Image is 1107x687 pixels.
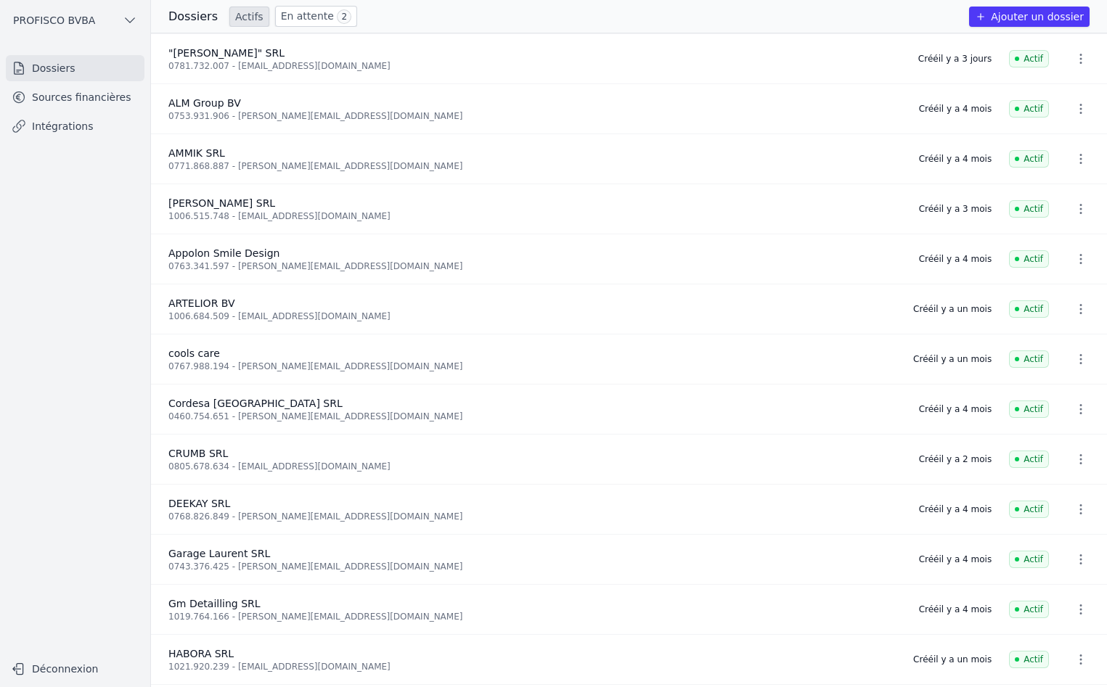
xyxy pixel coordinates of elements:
[1009,150,1049,168] span: Actif
[1009,200,1049,218] span: Actif
[6,657,144,680] button: Déconnexion
[919,554,992,565] div: Créé il y a 4 mois
[168,47,285,59] span: "[PERSON_NAME]" SRL
[1009,50,1049,67] span: Actif
[168,598,261,609] span: Gm Detailling SRL
[168,661,896,672] div: 1021.920.239 - [EMAIL_ADDRESS][DOMAIN_NAME]
[919,604,992,615] div: Créé il y a 4 mois
[168,347,220,359] span: cools care
[1009,300,1049,318] span: Actif
[168,548,270,559] span: Garage Laurent SRL
[1009,350,1049,368] span: Actif
[6,55,144,81] a: Dossiers
[168,147,225,159] span: AMMIK SRL
[919,253,992,265] div: Créé il y a 4 mois
[919,203,992,215] div: Créé il y a 3 mois
[168,197,275,209] span: [PERSON_NAME] SRL
[168,648,234,659] span: HABORA SRL
[919,153,992,165] div: Créé il y a 4 mois
[918,53,992,65] div: Créé il y a 3 jours
[337,9,351,24] span: 2
[919,503,992,515] div: Créé il y a 4 mois
[1009,250,1049,268] span: Actif
[168,60,901,72] div: 0781.732.007 - [EMAIL_ADDRESS][DOMAIN_NAME]
[168,260,902,272] div: 0763.341.597 - [PERSON_NAME][EMAIL_ADDRESS][DOMAIN_NAME]
[168,561,902,572] div: 0743.376.425 - [PERSON_NAME][EMAIL_ADDRESS][DOMAIN_NAME]
[1009,551,1049,568] span: Actif
[168,97,241,109] span: ALM Group BV
[168,160,902,172] div: 0771.868.887 - [PERSON_NAME][EMAIL_ADDRESS][DOMAIN_NAME]
[168,361,896,372] div: 0767.988.194 - [PERSON_NAME][EMAIL_ADDRESS][DOMAIN_NAME]
[168,8,218,25] h3: Dossiers
[913,303,992,315] div: Créé il y a un mois
[168,297,235,309] span: ARTELIOR BV
[168,310,896,322] div: 1006.684.509 - [EMAIL_ADDRESS][DOMAIN_NAME]
[1009,601,1049,618] span: Actif
[275,6,357,27] a: En attente 2
[168,511,902,522] div: 0768.826.849 - [PERSON_NAME][EMAIL_ADDRESS][DOMAIN_NAME]
[6,9,144,32] button: PROFISCO BVBA
[13,13,95,28] span: PROFISCO BVBA
[168,461,902,472] div: 0805.678.634 - [EMAIL_ADDRESS][DOMAIN_NAME]
[913,654,992,665] div: Créé il y a un mois
[168,498,230,509] span: DEEKAY SRL
[229,7,269,27] a: Actifs
[168,411,902,422] div: 0460.754.651 - [PERSON_NAME][EMAIL_ADDRESS][DOMAIN_NAME]
[913,353,992,365] div: Créé il y a un mois
[1009,451,1049,468] span: Actif
[6,113,144,139] a: Intégrations
[168,398,343,409] span: Cordesa [GEOGRAPHIC_DATA] SRL
[168,110,902,122] div: 0753.931.906 - [PERSON_NAME][EMAIL_ADDRESS][DOMAIN_NAME]
[919,453,992,465] div: Créé il y a 2 mois
[1009,100,1049,118] span: Actif
[6,84,144,110] a: Sources financières
[919,403,992,415] div: Créé il y a 4 mois
[969,7,1090,27] button: Ajouter un dossier
[168,611,902,622] div: 1019.764.166 - [PERSON_NAME][EMAIL_ADDRESS][DOMAIN_NAME]
[168,210,902,222] div: 1006.515.748 - [EMAIL_ADDRESS][DOMAIN_NAME]
[168,448,228,459] span: CRUMB SRL
[1009,501,1049,518] span: Actif
[1009,400,1049,418] span: Actif
[168,247,279,259] span: Appolon Smile Design
[1009,651,1049,668] span: Actif
[919,103,992,115] div: Créé il y a 4 mois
